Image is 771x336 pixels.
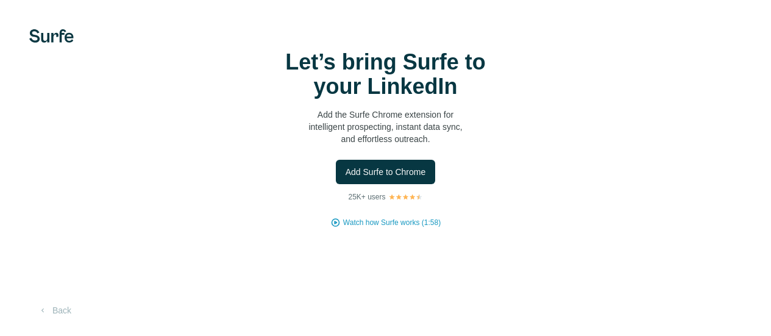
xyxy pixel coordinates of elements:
[348,191,385,202] p: 25K+ users
[346,166,426,178] span: Add Surfe to Chrome
[264,50,508,99] h1: Let’s bring Surfe to your LinkedIn
[343,217,441,228] button: Watch how Surfe works (1:58)
[29,299,80,321] button: Back
[336,160,436,184] button: Add Surfe to Chrome
[29,29,74,43] img: Surfe's logo
[388,193,423,201] img: Rating Stars
[264,109,508,145] p: Add the Surfe Chrome extension for intelligent prospecting, instant data sync, and effortless out...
